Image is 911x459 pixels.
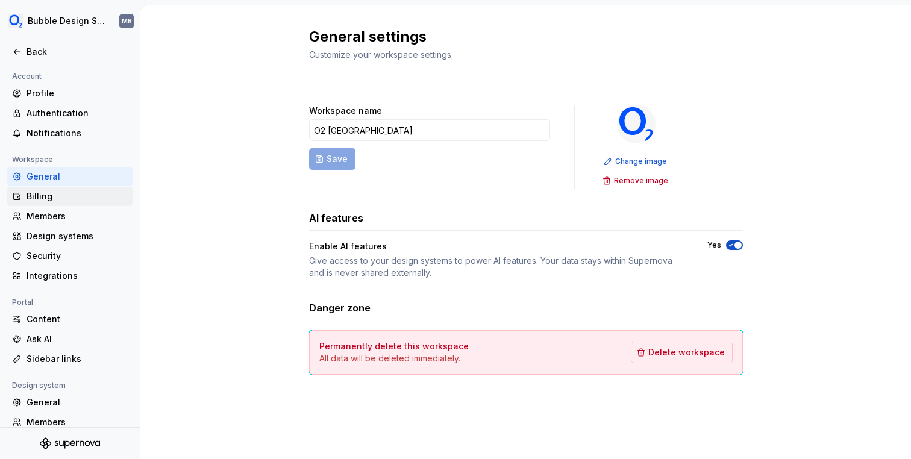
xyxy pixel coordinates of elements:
[7,42,133,61] a: Back
[614,176,668,186] span: Remove image
[27,107,128,119] div: Authentication
[319,352,469,364] p: All data will be deleted immediately.
[7,349,133,369] a: Sidebar links
[309,27,728,46] h2: General settings
[7,84,133,103] a: Profile
[7,207,133,226] a: Members
[27,416,128,428] div: Members
[309,49,453,60] span: Customize your workspace settings.
[617,105,656,143] img: 1a847f6c-1245-4c66-adf2-ab3a177fc91e.png
[27,333,128,345] div: Ask AI
[615,157,667,166] span: Change image
[27,353,128,365] div: Sidebar links
[7,413,133,432] a: Members
[7,266,133,286] a: Integrations
[27,210,128,222] div: Members
[309,211,363,225] h3: AI features
[309,301,371,315] h3: Danger zone
[309,255,686,279] div: Give access to your design systems to power AI features. Your data stays within Supernova and is ...
[27,396,128,408] div: General
[27,250,128,262] div: Security
[27,230,128,242] div: Design systems
[2,8,137,34] button: Bubble Design SystemMB
[600,153,672,170] button: Change image
[7,69,46,84] div: Account
[7,152,58,167] div: Workspace
[27,313,128,325] div: Content
[7,187,133,206] a: Billing
[319,340,469,352] h4: Permanently delete this workspace
[7,393,133,412] a: General
[40,437,100,449] svg: Supernova Logo
[631,342,733,363] button: Delete workspace
[7,123,133,143] a: Notifications
[7,246,133,266] a: Security
[7,295,38,310] div: Portal
[7,104,133,123] a: Authentication
[707,240,721,250] label: Yes
[7,167,133,186] a: General
[27,46,128,58] div: Back
[122,16,132,26] div: MB
[28,15,105,27] div: Bubble Design System
[599,172,674,189] button: Remove image
[27,170,128,183] div: General
[7,226,133,246] a: Design systems
[648,346,725,358] span: Delete workspace
[8,14,23,28] img: 1a847f6c-1245-4c66-adf2-ab3a177fc91e.png
[309,240,387,252] div: Enable AI features
[27,87,128,99] div: Profile
[27,190,128,202] div: Billing
[309,105,382,117] label: Workspace name
[7,329,133,349] a: Ask AI
[7,378,70,393] div: Design system
[7,310,133,329] a: Content
[27,127,128,139] div: Notifications
[27,270,128,282] div: Integrations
